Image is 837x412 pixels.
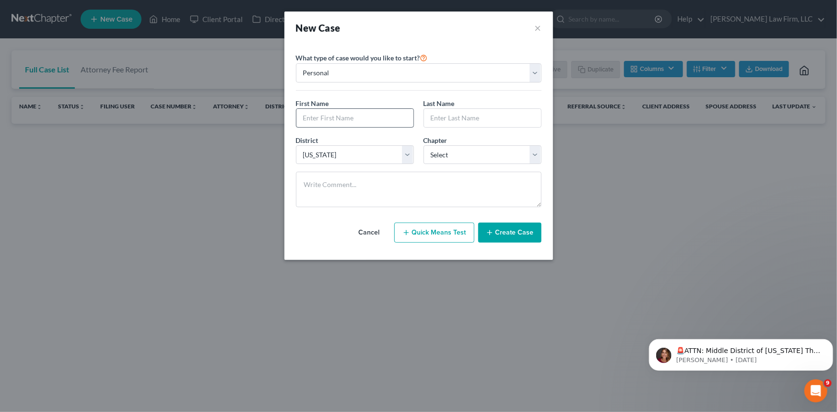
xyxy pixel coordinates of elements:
[296,22,341,34] strong: New Case
[804,379,827,402] iframe: Intercom live chat
[645,319,837,386] iframe: Intercom notifications message
[394,223,474,243] button: Quick Means Test
[296,52,428,63] label: What type of case would you like to start?
[296,136,318,144] span: District
[296,99,329,107] span: First Name
[348,223,390,242] button: Cancel
[296,109,413,127] input: Enter First Name
[424,109,541,127] input: Enter Last Name
[424,99,455,107] span: Last Name
[535,21,542,35] button: ×
[478,223,542,243] button: Create Case
[824,379,832,387] span: 9
[424,136,448,144] span: Chapter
